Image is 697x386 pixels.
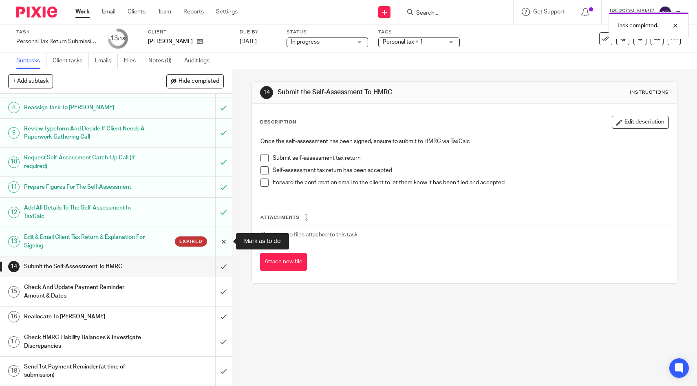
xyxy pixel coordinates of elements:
[216,8,238,16] a: Settings
[8,181,20,193] div: 11
[16,7,57,18] img: Pixie
[148,37,193,46] p: [PERSON_NAME]
[612,116,669,129] button: Edit description
[8,157,20,168] div: 10
[8,74,53,88] button: + Add subtask
[24,311,146,323] h1: Reallocate To [PERSON_NAME]
[273,179,668,187] p: Forward the confirmation email to the client to let them know it has been filed and accepted
[24,281,146,302] h1: Check And Update Payment Reminder Amount & Dates
[124,53,142,69] a: Files
[24,101,146,114] h1: Reassign Task To [PERSON_NAME]
[291,39,320,45] span: In progress
[24,361,146,382] h1: Send 1st Payment Reminder (at time of submission)
[260,232,359,238] span: There are no files attached to this task.
[24,202,146,223] h1: Add All Details To The Self-Assessment In TaxCalc
[260,119,296,126] p: Description
[179,78,219,85] span: Hide completed
[24,181,146,193] h1: Prepare Figures For The Self-Assessment
[118,37,125,41] small: /18
[260,137,668,146] p: Once the self-assessment has been signed, ensure to submit to HMRC via TaxCalc
[24,331,146,352] h1: Check HMRC Liability Balances & Investigate Discrepancies
[128,8,146,16] a: Clients
[24,231,146,252] h1: Edit & Email Client Tax Return & Explanation For Signing
[16,53,46,69] a: Subtasks
[95,53,118,69] a: Emails
[8,127,20,139] div: 9
[630,89,669,96] div: Instructions
[24,260,146,273] h1: Submit the Self-Assessment To HMRC
[8,236,20,247] div: 13
[260,253,307,271] button: Attach new file
[24,152,146,172] h1: Request Self-Assessment Catch-Up Call (If required)
[260,215,300,220] span: Attachments
[240,29,276,35] label: Due by
[148,29,229,35] label: Client
[179,238,203,245] span: Expired
[166,74,224,88] button: Hide completed
[75,8,90,16] a: Work
[8,102,20,113] div: 8
[383,39,423,45] span: Personal tax + 1
[273,154,668,162] p: Submit self-assessment tax return
[53,53,89,69] a: Client tasks
[183,8,204,16] a: Reports
[8,261,20,272] div: 14
[260,86,273,99] div: 14
[240,39,257,44] span: [DATE]
[158,8,171,16] a: Team
[148,53,178,69] a: Notes (0)
[617,22,658,30] p: Task completed.
[24,123,146,143] h1: Review Typeform And Decide If Client Needs A Paperwork Gathering Call
[8,311,20,322] div: 16
[110,34,125,43] div: 13
[184,53,216,69] a: Audit logs
[8,207,20,218] div: 12
[273,166,668,174] p: Self-assessment tax return has been accepted
[659,6,672,19] img: svg%3E
[8,365,20,377] div: 18
[8,336,20,348] div: 17
[102,8,115,16] a: Email
[16,37,98,46] div: Personal Tax Return Submission - Monthly Sole Traders (included in fee)
[8,286,20,298] div: 15
[16,29,98,35] label: Task
[278,88,482,97] h1: Submit the Self-Assessment To HMRC
[287,29,368,35] label: Status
